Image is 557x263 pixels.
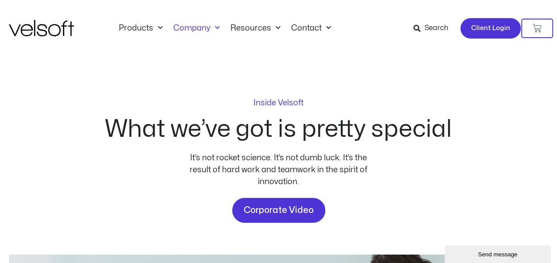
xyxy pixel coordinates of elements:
[113,23,168,33] a: ProductsMenu Toggle
[232,198,325,223] a: Corporate Video
[244,203,314,217] span: Corporate Video
[186,152,372,188] div: It’s not rocket science. It’s not dumb luck. It’s the result of hard work and teamwork in the spi...
[471,23,510,34] span: Client Login
[460,18,521,39] a: Client Login
[9,20,74,36] img: Velsoft Training Materials
[413,21,455,36] a: Search
[444,244,553,263] iframe: chat widget
[425,23,448,34] span: Search
[168,23,225,33] a: CompanyMenu Toggle
[253,99,304,107] p: Inside Velsoft
[105,117,452,141] h2: What we’ve got is pretty special
[113,23,336,33] nav: Menu
[225,23,286,33] a: ResourcesMenu Toggle
[286,23,336,33] a: ContactMenu Toggle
